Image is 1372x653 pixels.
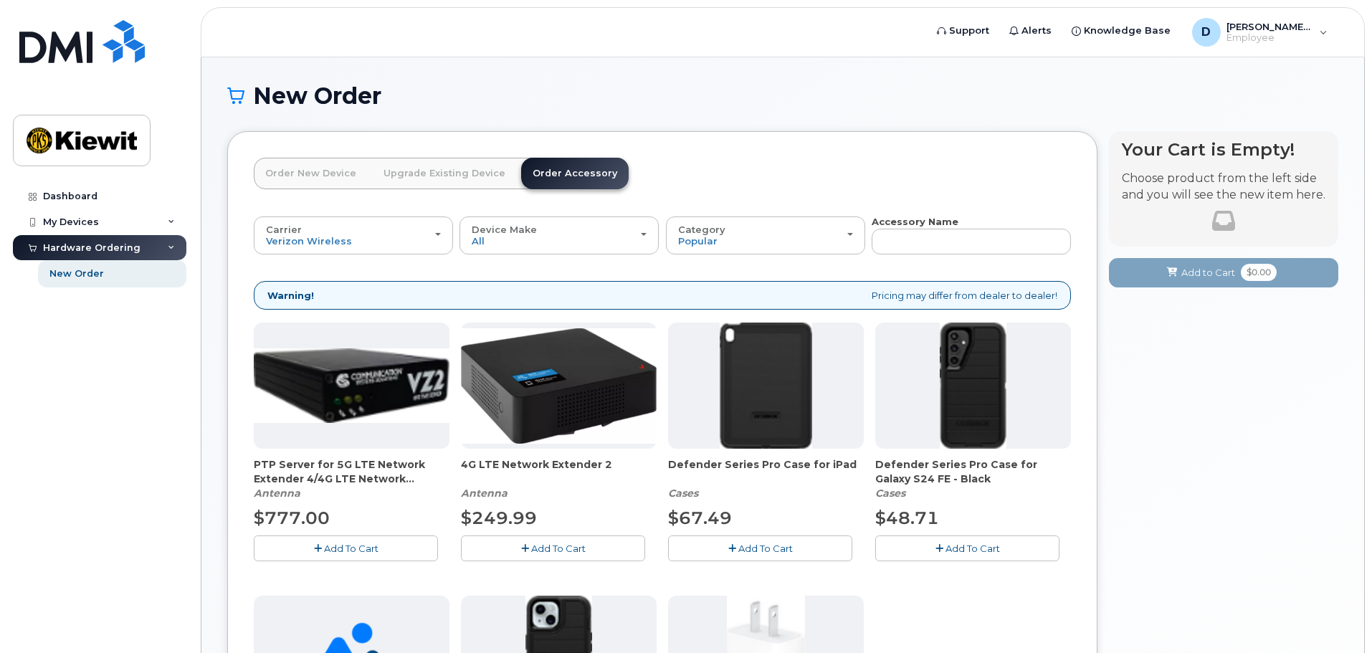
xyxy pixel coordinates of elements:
[1109,258,1338,287] button: Add to Cart $0.00
[461,535,645,561] button: Add To Cart
[254,348,449,423] img: Casa_Sysem.png
[254,507,330,528] span: $777.00
[666,216,865,254] button: Category Popular
[1181,266,1235,280] span: Add to Cart
[875,457,1071,500] div: Defender Series Pro Case for Galaxy S24 FE - Black
[531,543,586,554] span: Add To Cart
[720,323,812,449] img: defenderipad10thgen.png
[875,487,905,500] em: Cases
[668,507,732,528] span: $67.49
[875,535,1059,561] button: Add To Cart
[254,216,453,254] button: Carrier Verizon Wireless
[254,281,1071,310] div: Pricing may differ from dealer to dealer!
[738,543,793,554] span: Add To Cart
[875,457,1071,486] span: Defender Series Pro Case for Galaxy S24 FE - Black
[254,487,300,500] em: Antenna
[940,323,1006,449] img: defenders23fe.png
[875,507,939,528] span: $48.71
[521,158,629,189] a: Order Accessory
[267,289,314,302] strong: Warning!
[678,224,725,235] span: Category
[668,457,864,500] div: Defender Series Pro Case for iPad
[668,457,864,486] span: Defender Series Pro Case for iPad
[227,83,1338,108] h1: New Order
[678,235,718,247] span: Popular
[472,235,485,247] span: All
[324,543,378,554] span: Add To Cart
[668,535,852,561] button: Add To Cart
[266,235,352,247] span: Verizon Wireless
[461,457,657,486] span: 4G LTE Network Extender 2
[1122,140,1325,159] h4: Your Cart is Empty!
[1310,591,1361,642] iframe: Messenger Launcher
[254,535,438,561] button: Add To Cart
[459,216,659,254] button: Device Make All
[254,457,449,486] span: PTP Server for 5G LTE Network Extender 4/4G LTE Network Extender 3
[372,158,517,189] a: Upgrade Existing Device
[668,487,698,500] em: Cases
[472,224,537,235] span: Device Make
[254,457,449,500] div: PTP Server for 5G LTE Network Extender 4/4G LTE Network Extender 3
[266,224,302,235] span: Carrier
[1241,264,1277,281] span: $0.00
[1122,171,1325,204] p: Choose product from the left side and you will see the new item here.
[872,216,958,227] strong: Accessory Name
[461,457,657,500] div: 4G LTE Network Extender 2
[945,543,1000,554] span: Add To Cart
[461,487,508,500] em: Antenna
[254,158,368,189] a: Order New Device
[461,328,657,444] img: 4glte_extender.png
[461,507,537,528] span: $249.99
